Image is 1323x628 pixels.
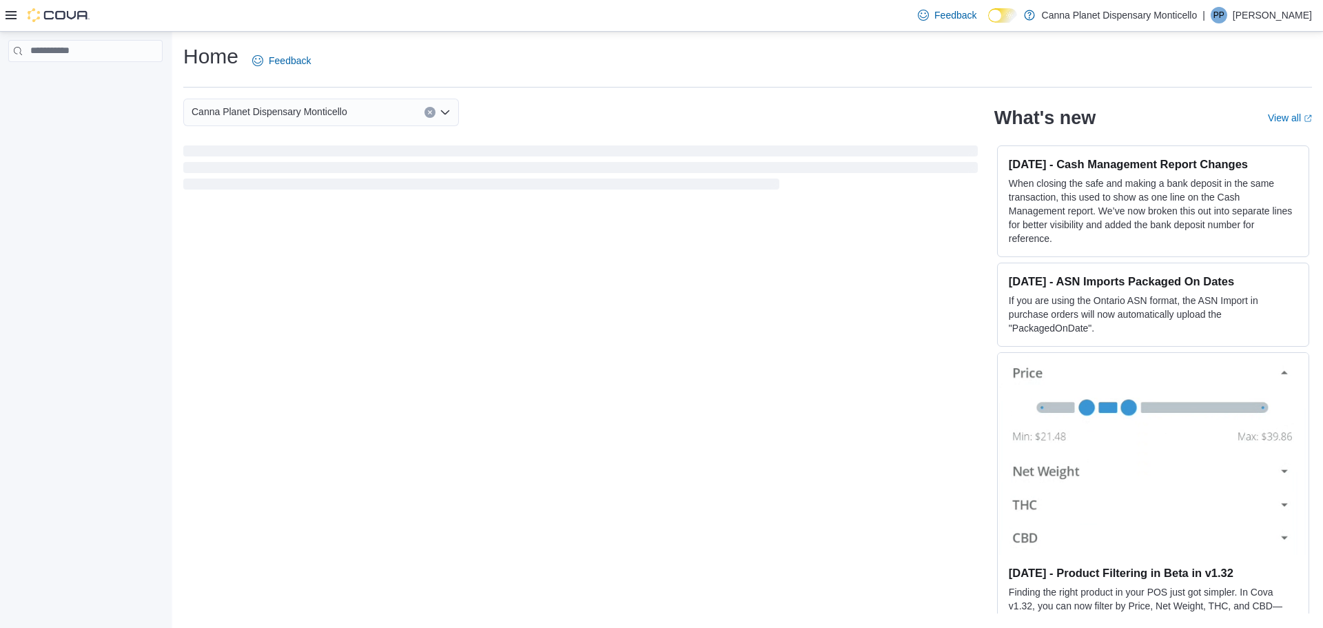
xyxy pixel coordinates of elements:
p: Canna Planet Dispensary Monticello [1042,7,1198,23]
p: | [1202,7,1205,23]
a: View allExternal link [1268,112,1312,123]
p: When closing the safe and making a bank deposit in the same transaction, this used to show as one... [1009,176,1298,245]
input: Dark Mode [988,8,1017,23]
h3: [DATE] - Product Filtering in Beta in v1.32 [1009,566,1298,580]
svg: External link [1304,114,1312,123]
span: Loading [183,148,978,192]
h1: Home [183,43,238,70]
span: PP [1213,7,1224,23]
span: Feedback [269,54,311,68]
a: Feedback [912,1,982,29]
h3: [DATE] - ASN Imports Packaged On Dates [1009,274,1298,288]
nav: Complex example [8,65,163,98]
button: Clear input [424,107,435,118]
p: If you are using the Ontario ASN format, the ASN Import in purchase orders will now automatically... [1009,294,1298,335]
span: Feedback [934,8,976,22]
p: [PERSON_NAME] [1233,7,1312,23]
a: Feedback [247,47,316,74]
div: Parth Patel [1211,7,1227,23]
img: Cova [28,8,90,22]
h3: [DATE] - Cash Management Report Changes [1009,157,1298,171]
h2: What's new [994,107,1096,129]
span: Canna Planet Dispensary Monticello [192,103,347,120]
button: Open list of options [440,107,451,118]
